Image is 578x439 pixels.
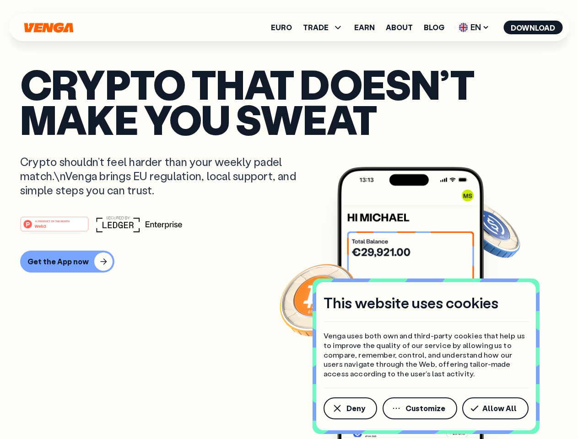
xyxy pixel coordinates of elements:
img: Bitcoin [278,258,360,341]
div: Get the App now [27,257,89,266]
img: flag-uk [459,23,468,32]
span: Deny [346,405,365,412]
a: #1 PRODUCT OF THE MONTHWeb3 [20,222,89,234]
button: Get the App now [20,251,114,273]
span: TRADE [303,22,343,33]
p: Venga uses both own and third-party cookies that help us to improve the quality of our service by... [324,331,529,379]
p: Crypto that doesn’t make you sweat [20,66,558,136]
tspan: #1 PRODUCT OF THE MONTH [35,219,70,222]
button: Customize [383,397,457,419]
tspan: Web3 [35,223,46,228]
span: Customize [405,405,445,412]
img: USDC coin [456,197,522,262]
a: Get the App now [20,251,558,273]
button: Download [503,21,562,34]
a: Blog [424,24,444,31]
button: Deny [324,397,377,419]
a: About [386,24,413,31]
p: Crypto shouldn’t feel harder than your weekly padel match.\nVenga brings EU regulation, local sup... [20,155,309,198]
a: Euro [271,24,292,31]
button: Allow All [462,397,529,419]
a: Earn [354,24,375,31]
h4: This website uses cookies [324,293,498,312]
svg: Home [23,22,74,33]
span: Allow All [482,405,517,412]
span: EN [455,20,492,35]
span: TRADE [303,24,329,31]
